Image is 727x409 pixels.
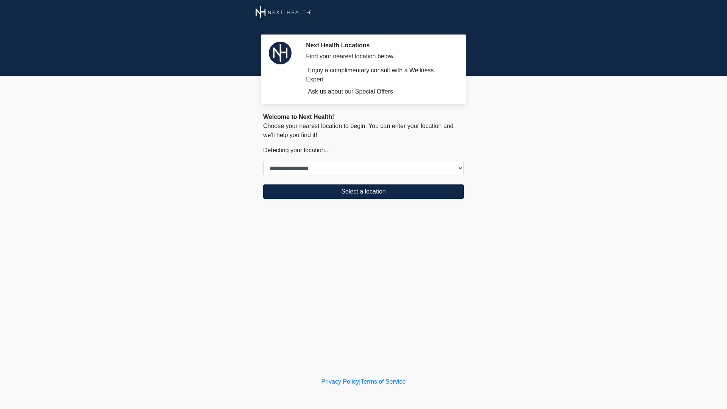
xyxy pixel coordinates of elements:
h2: Next Health Locations [306,42,452,49]
img: Agent Avatar [269,42,292,64]
li: Ask us about our Special Offers [306,87,452,96]
img: Next Health Wellness Logo [256,6,311,19]
span: Detecting your location... [263,147,330,153]
div: Welcome to Next Health! [263,112,464,122]
span: Choose your nearest location to begin. You can enter your location and we'll help you find it! [263,123,454,138]
a: Terms of Service [360,378,406,385]
div: Find your nearest location below. [306,52,452,61]
button: Select a location [263,184,464,199]
a: | [359,378,360,385]
li: Enjoy a complimentary consult with a Wellness Expert [306,66,452,84]
a: Privacy Policy [321,378,359,385]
